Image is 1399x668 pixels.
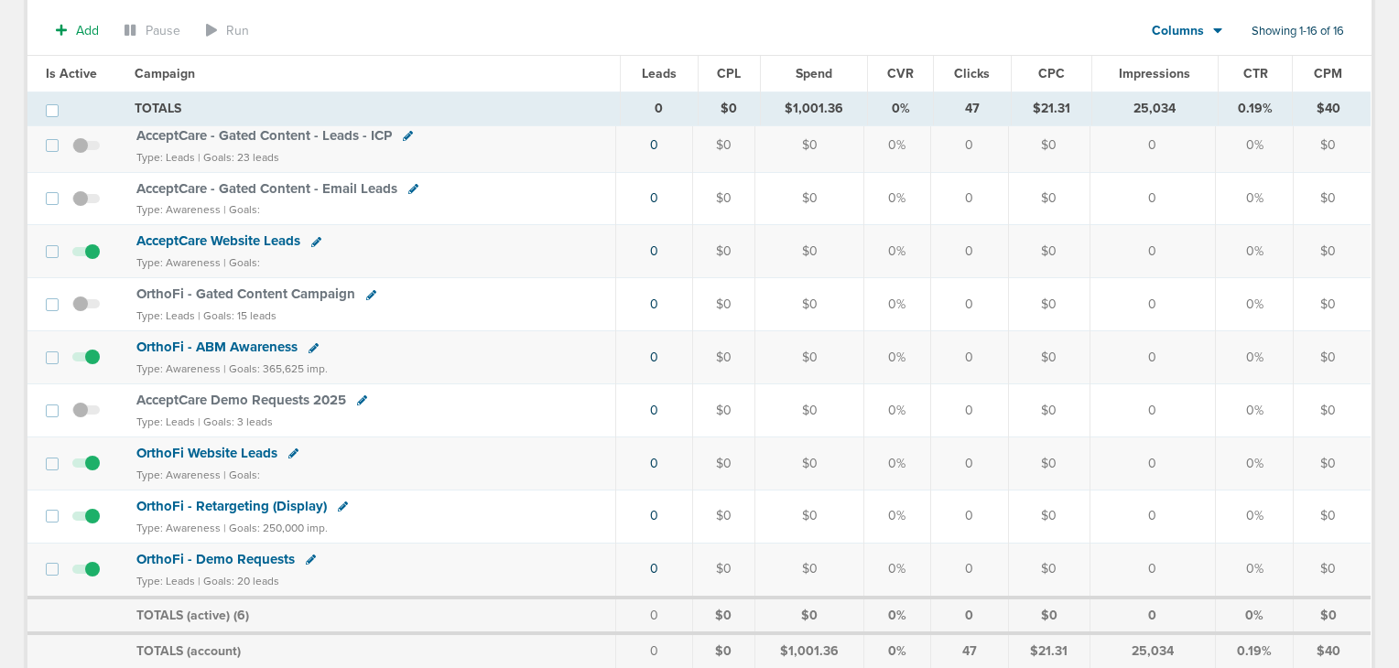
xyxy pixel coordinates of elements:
td: $0 [755,598,864,634]
span: Clicks [954,66,990,81]
td: 0% [1216,119,1293,172]
a: 0 [650,296,658,312]
span: AcceptCare Website Leads [136,232,300,249]
td: $0 [755,490,864,543]
small: | Goals: 365,625 imp. [223,362,328,375]
span: Add [76,23,99,38]
td: $0 [1009,490,1090,543]
td: $0 [1009,119,1090,172]
td: $0 [692,278,754,331]
td: 0% [864,436,930,490]
td: 0% [864,172,930,225]
td: $1,001.36 [761,92,868,125]
span: AcceptCare - Gated Content - Leads - ICP [136,127,392,144]
td: 0% [1216,172,1293,225]
small: Type: Leads [136,575,195,587]
a: 0 [650,561,658,576]
span: Spend [796,66,832,81]
span: Campaign [135,66,195,81]
td: $0 [1293,278,1371,331]
td: 0 [930,490,1009,543]
td: $21.31 [1009,633,1090,668]
td: 0 [1090,384,1216,437]
td: $0 [692,172,754,225]
td: 25,034 [1090,633,1216,668]
td: 0% [1216,331,1293,384]
td: 0 [930,436,1009,490]
td: 0% [1216,278,1293,331]
td: $0 [755,278,864,331]
td: 0% [864,225,930,278]
td: $0 [698,92,761,125]
td: 0% [1216,490,1293,543]
a: 0 [650,403,658,418]
td: TOTALS [124,92,621,125]
a: 0 [650,350,658,365]
td: $0 [755,436,864,490]
small: Type: Awareness [136,362,221,375]
td: 0% [864,598,930,634]
td: 0 [930,119,1009,172]
td: 0% [868,92,934,125]
td: 0% [864,331,930,384]
td: $0 [692,119,754,172]
td: $40 [1293,633,1371,668]
td: $0 [755,225,864,278]
td: $0 [1293,225,1371,278]
span: CPC [1038,66,1065,81]
td: 47 [930,633,1009,668]
td: $0 [755,331,864,384]
a: 0 [650,508,658,523]
td: $0 [1009,172,1090,225]
td: 0 [1090,172,1216,225]
td: 0% [864,633,930,668]
td: 0% [864,278,930,331]
span: AcceptCare Demo Requests 2025 [136,392,346,408]
td: 0% [1216,598,1293,634]
td: 0 [1090,598,1216,634]
small: | Goals: 250,000 imp. [223,522,328,534]
td: $0 [1293,119,1371,172]
span: CTR [1243,66,1268,81]
small: Type: Awareness [136,203,221,216]
td: $40 [1293,92,1371,125]
a: 0 [650,456,658,471]
span: Impressions [1119,66,1190,81]
td: TOTALS (account) [125,633,615,668]
td: $0 [1293,543,1371,597]
td: $0 [755,543,864,597]
td: $0 [692,543,754,597]
small: | Goals: [223,469,260,481]
span: OrthoFi Website Leads [136,445,277,461]
td: 0 [930,278,1009,331]
td: 0 [615,598,692,634]
small: Type: Leads [136,309,195,322]
td: 0 [930,598,1009,634]
span: Leads [642,66,677,81]
td: 0 [1090,119,1216,172]
td: $0 [1009,384,1090,437]
td: 0% [864,384,930,437]
td: $0 [1009,598,1090,634]
span: CPM [1314,66,1342,81]
td: 0% [864,490,930,543]
td: $0 [1009,278,1090,331]
td: 0% [864,119,930,172]
td: 0 [930,543,1009,597]
td: 0% [1216,436,1293,490]
td: $0 [1009,225,1090,278]
small: | Goals: 15 leads [198,309,277,322]
td: $0 [1293,172,1371,225]
td: 0 [1090,490,1216,543]
td: $0 [1009,436,1090,490]
td: 0% [864,543,930,597]
span: OrthoFi - Retargeting (Display) [136,498,327,514]
small: Type: Awareness [136,469,221,481]
button: Add [46,17,109,44]
td: 0 [615,633,692,668]
span: OrthoFi - ABM Awareness [136,339,298,355]
td: $0 [692,436,754,490]
td: 0 [1090,436,1216,490]
td: $0 [755,119,864,172]
td: $1,001.36 [755,633,864,668]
